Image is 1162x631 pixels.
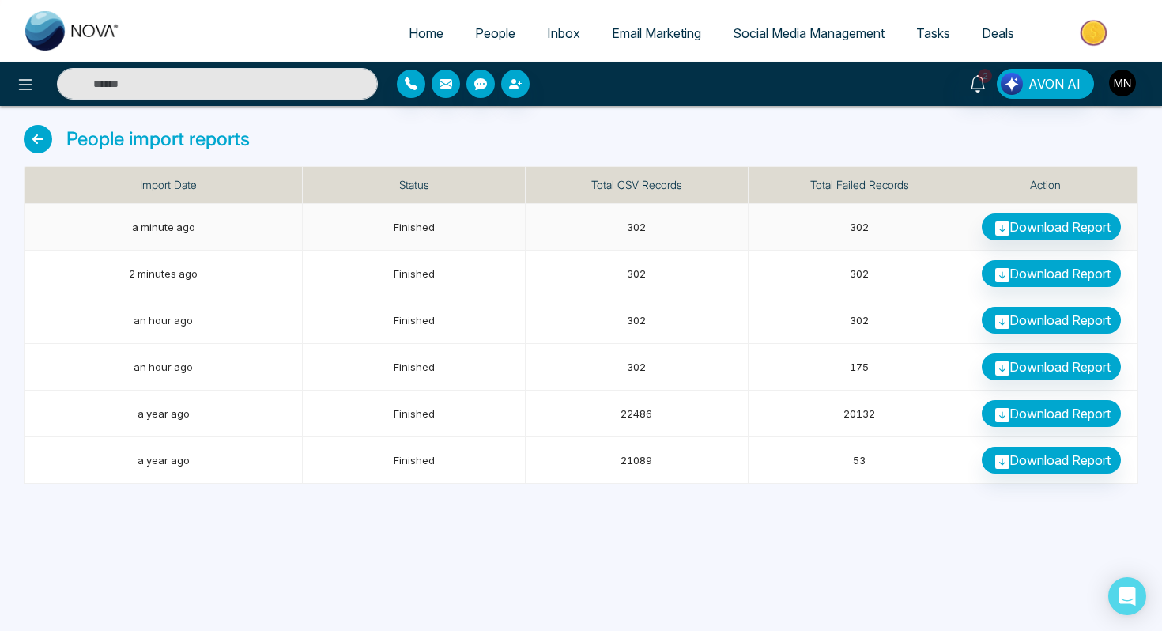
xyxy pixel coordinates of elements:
[132,221,195,233] span: a minute ago
[982,406,1127,419] span: Download Report
[982,213,1121,240] a: Download Report
[1028,74,1081,93] span: AVON AI
[138,454,190,467] span: a year ago
[843,407,875,420] span: 20132
[627,361,646,373] span: 302
[982,353,1121,380] a: Download Report
[627,314,646,327] span: 302
[978,69,992,83] span: 2
[982,266,1127,279] span: Download Report
[971,167,1138,204] th: Action
[627,267,646,280] span: 302
[1108,577,1146,615] div: Open Intercom Messenger
[303,251,526,297] td: Finished
[25,167,303,204] th: Import Date
[982,220,1127,232] span: Download Report
[138,407,190,420] span: a year ago
[409,25,443,41] span: Home
[982,260,1121,287] a: Download Report
[749,167,971,204] th: Total Failed Records
[850,267,869,280] span: 302
[393,18,459,48] a: Home
[547,25,580,41] span: Inbox
[1001,73,1023,95] img: Lead Flow
[966,18,1030,48] a: Deals
[627,221,646,233] span: 302
[66,128,250,151] h4: People import reports
[982,453,1127,466] span: Download Report
[475,25,515,41] span: People
[900,18,966,48] a: Tasks
[129,267,198,280] span: 2 minutes ago
[134,314,193,327] span: an hour ago
[982,25,1014,41] span: Deals
[1109,70,1136,96] img: User Avatar
[303,344,526,391] td: Finished
[916,25,950,41] span: Tasks
[303,437,526,484] td: Finished
[531,18,596,48] a: Inbox
[850,361,869,373] span: 175
[982,307,1121,334] a: Download Report
[303,204,526,251] td: Finished
[459,18,531,48] a: People
[303,391,526,437] td: Finished
[25,11,120,51] img: Nova CRM Logo
[853,454,866,467] span: 53
[982,447,1121,474] a: Download Report
[982,400,1121,427] a: Download Report
[621,407,652,420] span: 22486
[717,18,900,48] a: Social Media Management
[303,297,526,344] td: Finished
[526,167,749,204] th: Total CSV Records
[1038,15,1153,51] img: Market-place.gif
[959,69,997,96] a: 2
[850,221,869,233] span: 302
[134,361,193,373] span: an hour ago
[982,313,1127,326] span: Download Report
[997,69,1094,99] button: AVON AI
[612,25,701,41] span: Email Marketing
[850,314,869,327] span: 302
[733,25,885,41] span: Social Media Management
[596,18,717,48] a: Email Marketing
[303,167,526,204] th: Status
[982,360,1127,372] span: Download Report
[621,454,652,467] span: 21089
